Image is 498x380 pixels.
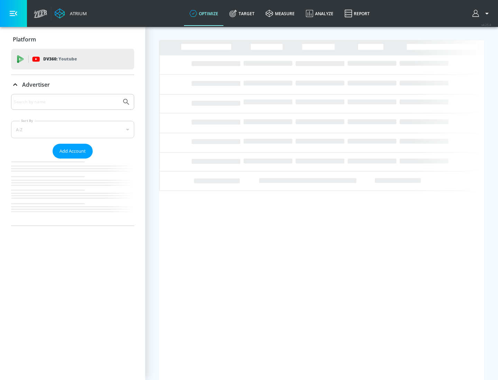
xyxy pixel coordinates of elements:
[184,1,224,26] a: optimize
[58,55,77,63] p: Youtube
[11,30,134,49] div: Platform
[11,159,134,226] nav: list of Advertiser
[11,49,134,69] div: DV360: Youtube
[67,10,87,17] div: Atrium
[224,1,260,26] a: Target
[53,144,93,159] button: Add Account
[43,55,77,63] p: DV360:
[260,1,300,26] a: measure
[11,94,134,226] div: Advertiser
[481,23,491,27] span: v 4.25.4
[20,118,35,123] label: Sort By
[11,75,134,94] div: Advertiser
[300,1,339,26] a: Analyze
[11,121,134,138] div: A-Z
[13,36,36,43] p: Platform
[55,8,87,19] a: Atrium
[14,97,119,106] input: Search by name
[22,81,50,88] p: Advertiser
[339,1,375,26] a: Report
[59,147,86,155] span: Add Account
